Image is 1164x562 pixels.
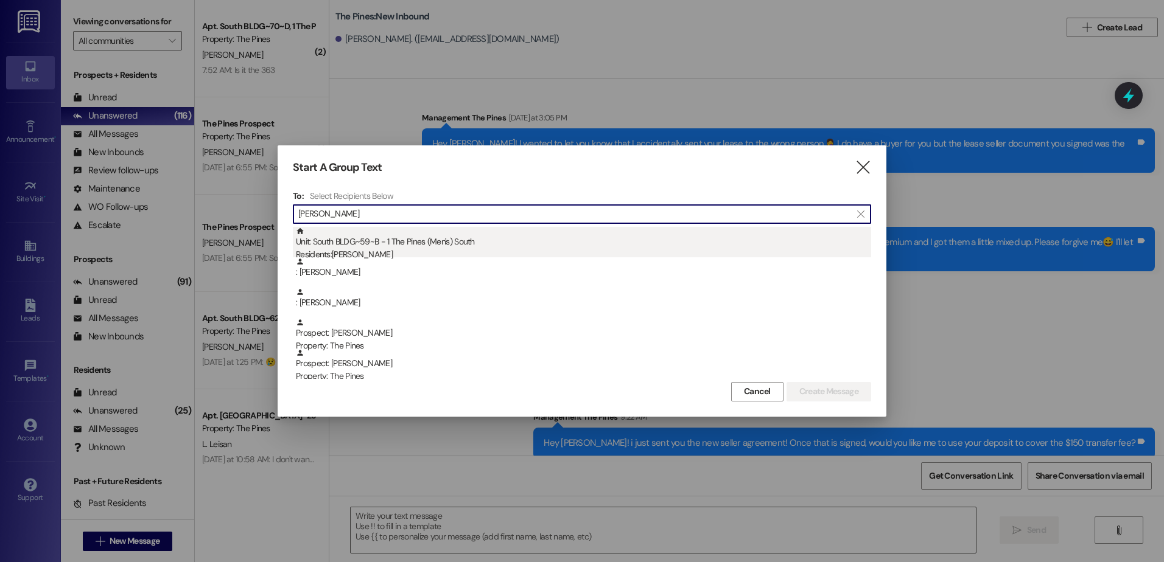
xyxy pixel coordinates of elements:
i:  [857,209,864,219]
div: Prospect: [PERSON_NAME] [296,318,871,353]
h3: Start A Group Text [293,161,382,175]
button: Create Message [787,382,871,401]
button: Cancel [731,382,784,401]
span: Create Message [799,385,858,398]
div: Unit: South BLDG~59~B - 1 The Pines (Men's) SouthResidents:[PERSON_NAME] [293,227,871,257]
span: Cancel [744,385,771,398]
input: Search for any contact or apartment [298,206,851,223]
div: : [PERSON_NAME] [296,257,871,279]
div: : [PERSON_NAME] [293,257,871,288]
div: Prospect: [PERSON_NAME]Property: The Pines [293,349,871,379]
div: : [PERSON_NAME] [293,288,871,318]
div: Prospect: [PERSON_NAME]Property: The Pines [293,318,871,349]
i:  [855,161,871,174]
div: Property: The Pines [296,370,871,383]
div: Unit: South BLDG~59~B - 1 The Pines (Men's) South [296,227,871,262]
div: Prospect: [PERSON_NAME] [296,349,871,383]
h3: To: [293,190,304,201]
div: : [PERSON_NAME] [296,288,871,309]
div: Property: The Pines [296,339,871,352]
div: Residents: [PERSON_NAME] [296,248,871,261]
button: Clear text [851,205,871,223]
h4: Select Recipients Below [310,190,393,201]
